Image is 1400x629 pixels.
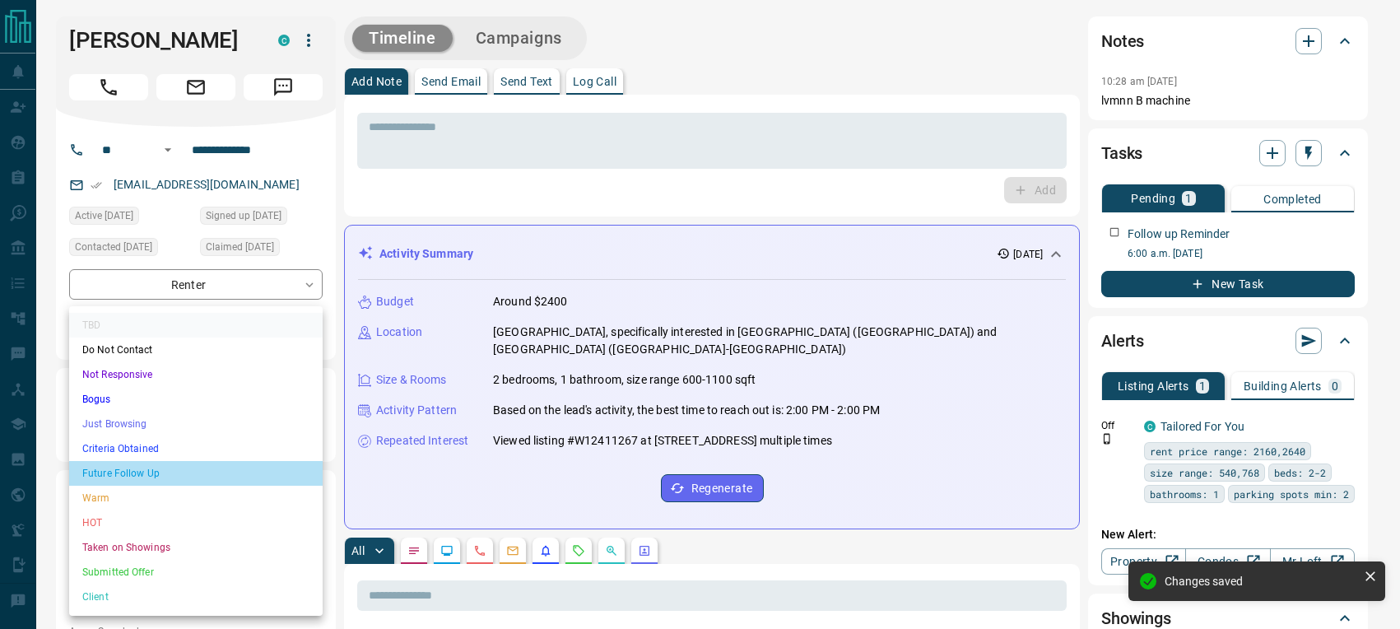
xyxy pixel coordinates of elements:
[69,510,323,535] li: HOT
[69,461,323,486] li: Future Follow Up
[69,535,323,560] li: Taken on Showings
[69,436,323,461] li: Criteria Obtained
[1165,575,1357,588] div: Changes saved
[69,560,323,585] li: Submitted Offer
[69,585,323,609] li: Client
[69,412,323,436] li: Just Browsing
[69,362,323,387] li: Not Responsive
[69,387,323,412] li: Bogus
[69,486,323,510] li: Warm
[69,338,323,362] li: Do Not Contact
